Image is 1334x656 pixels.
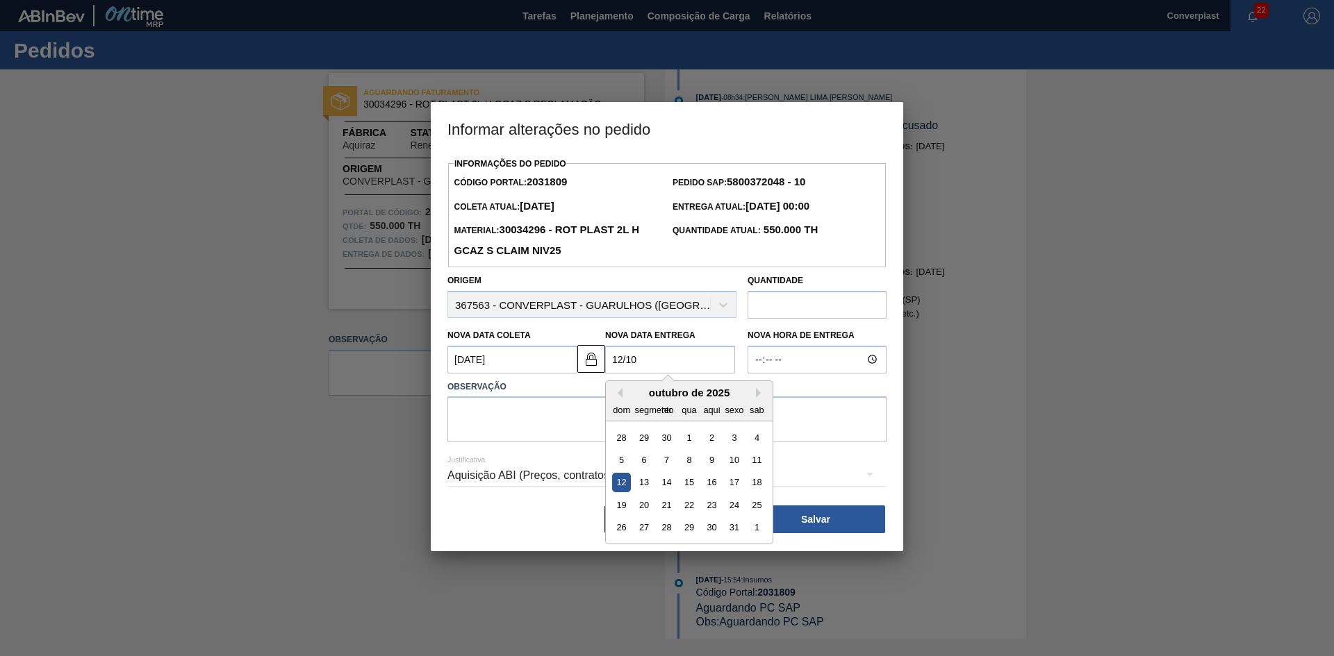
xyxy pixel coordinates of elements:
font: Nova Data Coleta [447,330,531,340]
div: Choose segunda-feira, 20 de outubro de 2025 [635,496,654,514]
div: Choose terça-feira, 30 de setembro de 2025 [657,428,676,446]
font: Origem [447,276,481,285]
div: Choose domingo, 12 de outubro de 2025 [612,473,631,491]
div: Choose quinta-feira, 23 de outubro de 2025 [702,496,721,514]
div: Choose quarta-feira, 22 de outubro de 2025 [680,496,698,514]
font: Salvar [801,514,830,525]
font: Informar alterações no pedido [447,121,650,138]
div: Choose sexta-feira, 17 de outubro de 2025 [725,473,743,491]
div: Choose quinta-feira, 2 de outubro de 2025 [702,428,721,446]
font: Material: [454,226,499,235]
div: Choose quarta-feira, 8 de outubro de 2025 [680,451,698,469]
div: Choose segunda-feira, 13 de outubro de 2025 [635,473,654,491]
button: Mês anterior [613,388,623,398]
img: trancado [583,351,600,367]
div: Choose sexta-feira, 3 de outubro de 2025 [725,428,743,446]
font: qua [682,404,696,414]
div: month 2025-10 [610,426,768,538]
button: Fechar [604,505,743,533]
button: Salvar [746,505,885,533]
font: Quantidade Atual: [673,226,761,235]
div: Choose terça-feira, 28 de outubro de 2025 [657,518,676,537]
font: 2031809 [527,176,567,187]
div: Choose quarta-feira, 1 de outubro de 2025 [680,428,698,446]
font: [DATE] 00:00 [746,200,809,212]
font: aqui [703,404,720,414]
div: Choose sexta-feira, 31 de outubro de 2025 [725,518,743,537]
font: Pedido SAP: [673,178,727,187]
font: sab [750,404,764,414]
button: trancado [577,345,605,373]
div: Choose sexta-feira, 24 de outubro de 2025 [725,496,743,514]
font: Nova Data Entrega [605,330,695,340]
div: Choose terça-feira, 14 de outubro de 2025 [657,473,676,491]
div: Choose segunda-feira, 6 de outubro de 2025 [635,451,654,469]
div: Choose domingo, 19 de outubro de 2025 [612,496,631,514]
font: Aquisição ABI (Preços, contratos, etc.) [447,469,637,481]
div: Choose domingo, 5 de outubro de 2025 [612,451,631,469]
div: Choose terça-feira, 7 de outubro de 2025 [657,451,676,469]
font: dom [613,404,630,414]
div: Choose quarta-feira, 29 de outubro de 2025 [680,518,698,537]
div: Choose sábado, 25 de outubro de 2025 [748,496,766,514]
font: 550.000 TH [764,224,818,235]
button: Próximo mês [756,388,766,398]
div: Choose sábado, 18 de outubro de 2025 [748,473,766,491]
font: Informações do Pedido [454,159,566,169]
div: Choose quarta-feira, 15 de outubro de 2025 [680,473,698,491]
div: Choose domingo, 26 de outubro de 2025 [612,518,631,537]
font: Coleta Atual: [454,202,520,212]
div: Choose sábado, 4 de outubro de 2025 [748,428,766,446]
div: Choose sábado, 11 de outubro de 2025 [748,451,766,469]
font: 5800372048 - 10 [727,176,805,187]
font: ter [661,404,672,414]
font: Código Portal: [454,178,526,187]
font: 30034296 - ROT PLAST 2L H GCAZ S CLAIM NIV25 [454,224,639,256]
font: Quantidade [748,276,803,285]
font: segmento [635,404,674,414]
div: Choose quinta-feira, 30 de outubro de 2025 [702,518,721,537]
input: dd/mm/aaaa [447,346,577,373]
div: Choose sexta-feira, 10 de outubro de 2025 [725,451,743,469]
div: Choose segunda-feira, 27 de outubro de 2025 [635,518,654,537]
font: [DATE] [520,200,554,212]
font: outubro de 2025 [649,387,730,398]
font: Entrega Atual: [673,202,746,212]
font: Observação [447,382,507,392]
div: Choose quinta-feira, 16 de outubro de 2025 [702,473,721,491]
div: Choose segunda-feira, 29 de setembro de 2025 [635,428,654,446]
div: Choose sábado, 1 de novembro de 2025 [748,518,766,537]
div: Choose quinta-feira, 9 de outubro de 2025 [702,451,721,469]
input: dd/mm/aaaa [605,346,735,373]
div: Choose terça-feira, 21 de outubro de 2025 [657,496,676,514]
font: sexo [725,404,743,414]
div: Choose domingo, 28 de setembro de 2025 [612,428,631,446]
font: Nova Hora de Entrega [748,330,855,340]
